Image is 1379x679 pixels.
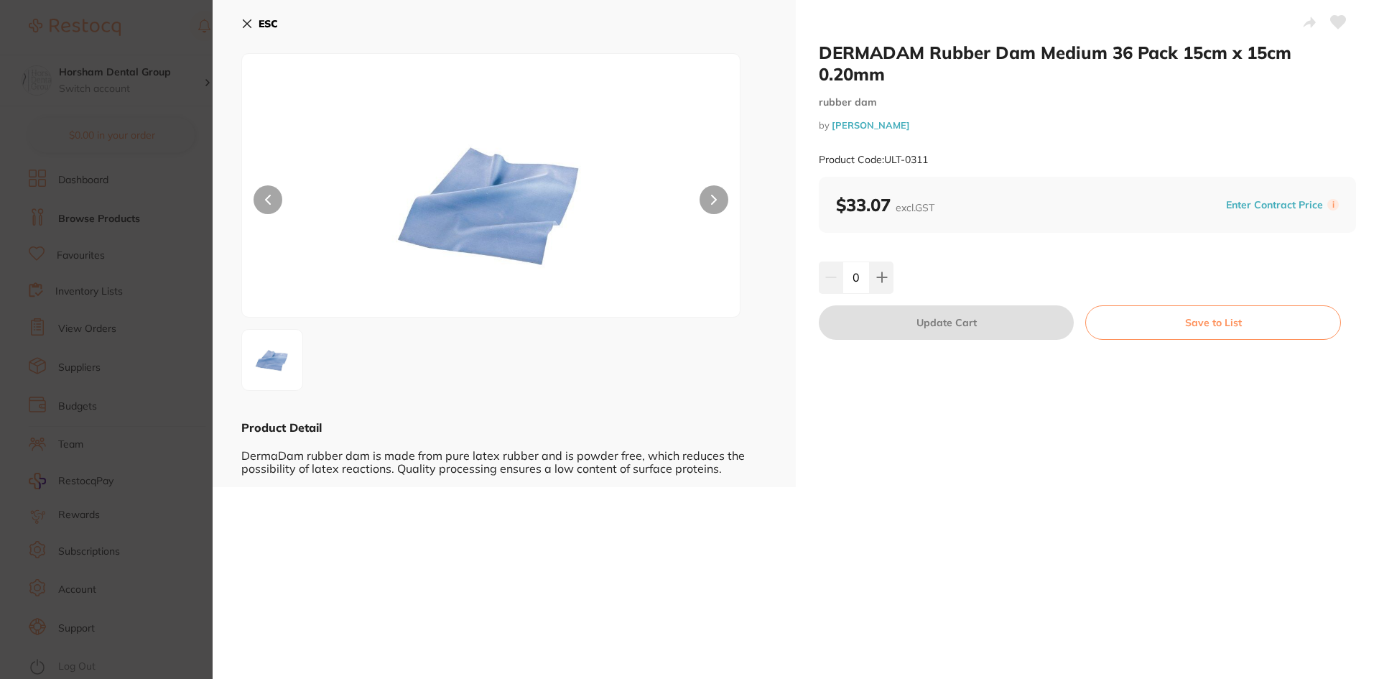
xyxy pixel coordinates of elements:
b: Product Detail [241,420,322,435]
a: [PERSON_NAME] [832,119,910,131]
small: rubber dam [819,96,1356,108]
button: Enter Contract Price [1222,198,1327,212]
div: DermaDam rubber dam is made from pure latex rubber and is powder free, which reduces the possibil... [241,435,767,475]
button: Save to List [1085,305,1341,340]
span: excl. GST [896,201,934,214]
small: Product Code: ULT-0311 [819,154,928,166]
b: ESC [259,17,278,30]
img: LmpwZw [342,90,641,317]
small: by [819,120,1356,131]
button: ESC [241,11,278,36]
button: Update Cart [819,305,1074,340]
b: $33.07 [836,194,934,216]
img: LmpwZw [246,334,298,386]
label: i [1327,199,1339,211]
h2: DERMADAM Rubber Dam Medium 36 Pack 15cm x 15cm 0.20mm [819,42,1356,85]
